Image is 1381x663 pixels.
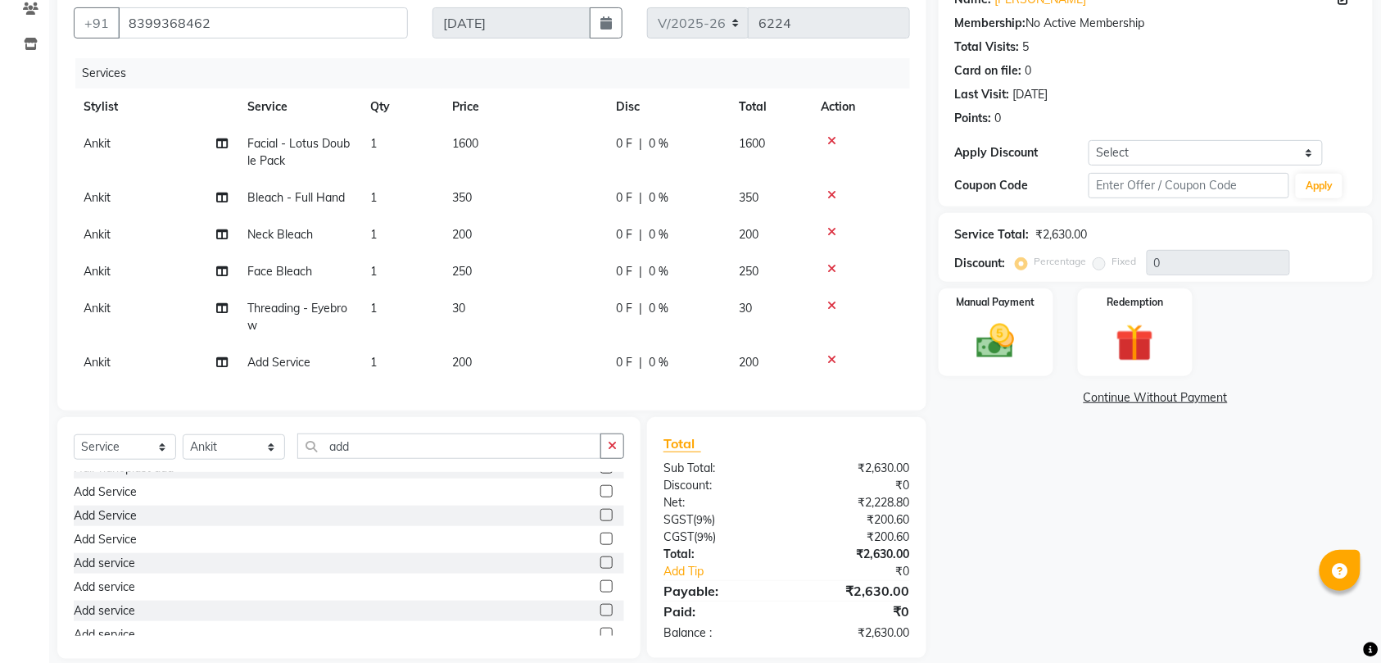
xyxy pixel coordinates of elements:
[739,136,765,151] span: 1600
[955,144,1089,161] div: Apply Discount
[1107,295,1163,310] label: Redemption
[74,626,135,643] div: Add service
[786,477,921,494] div: ₹0
[811,89,910,125] th: Action
[370,190,377,205] span: 1
[74,507,137,524] div: Add Service
[1036,226,1088,243] div: ₹2,630.00
[360,89,442,125] th: Qty
[651,511,786,529] div: ( )
[955,110,992,127] div: Points:
[247,190,345,205] span: Bleach - Full Hand
[639,135,642,152] span: |
[84,301,111,316] span: Ankit
[651,460,786,477] div: Sub Total:
[696,513,712,526] span: 9%
[118,7,408,39] input: Search by Name/Mobile/Email/Code
[786,581,921,601] div: ₹2,630.00
[616,135,632,152] span: 0 F
[247,301,347,333] span: Threading - Eyebrow
[1013,86,1048,103] div: [DATE]
[616,263,632,280] span: 0 F
[955,255,1006,272] div: Discount:
[1023,39,1030,56] div: 5
[651,477,786,494] div: Discount:
[663,435,701,452] span: Total
[663,512,693,527] span: SGST
[955,15,1356,32] div: No Active Membership
[697,530,713,543] span: 9%
[84,136,111,151] span: Ankit
[452,190,472,205] span: 350
[639,189,642,207] span: |
[651,602,786,621] div: Paid:
[75,58,922,89] div: Services
[649,189,668,207] span: 0 %
[370,264,377,279] span: 1
[955,39,1020,56] div: Total Visits:
[639,354,642,371] span: |
[651,624,786,642] div: Balance :
[74,555,135,572] div: Add service
[639,263,642,280] span: |
[84,264,111,279] span: Ankit
[370,355,377,370] span: 1
[955,226,1030,243] div: Service Total:
[786,529,921,546] div: ₹200.60
[651,581,786,601] div: Payable:
[639,226,642,243] span: |
[786,511,921,529] div: ₹200.60
[786,460,921,477] div: ₹2,630.00
[616,226,632,243] span: 0 F
[247,227,313,242] span: Neck Bleach
[452,136,478,151] span: 1600
[739,355,758,370] span: 200
[786,494,921,511] div: ₹2,228.80
[1112,254,1137,269] label: Fixed
[74,484,137,501] div: Add Service
[649,354,668,371] span: 0 %
[84,227,111,242] span: Ankit
[739,190,758,205] span: 350
[786,624,921,642] div: ₹2,630.00
[74,89,238,125] th: Stylist
[651,546,786,563] div: Total:
[651,563,809,580] a: Add Tip
[247,355,310,370] span: Add Service
[370,301,377,316] span: 1
[965,320,1026,363] img: _cash.svg
[957,295,1035,310] label: Manual Payment
[995,110,1002,127] div: 0
[786,602,921,621] div: ₹0
[639,300,642,317] span: |
[649,263,668,280] span: 0 %
[649,135,668,152] span: 0 %
[84,355,111,370] span: Ankit
[452,355,472,370] span: 200
[452,264,472,279] span: 250
[1026,62,1032,79] div: 0
[442,89,606,125] th: Price
[1296,174,1343,198] button: Apply
[942,389,1370,406] a: Continue Without Payment
[809,563,922,580] div: ₹0
[1104,320,1166,366] img: _gift.svg
[74,579,135,596] div: Add service
[370,136,377,151] span: 1
[74,602,135,620] div: Add service
[74,7,120,39] button: +91
[955,15,1026,32] div: Membership:
[729,89,811,125] th: Total
[955,177,1089,194] div: Coupon Code
[297,434,601,459] input: Search or Scan
[370,227,377,242] span: 1
[247,136,350,168] span: Facial - Lotus Double Pack
[955,86,1010,103] div: Last Visit:
[74,531,137,548] div: Add Service
[955,62,1022,79] div: Card on file:
[238,89,360,125] th: Service
[84,190,111,205] span: Ankit
[651,494,786,511] div: Net:
[1089,173,1289,198] input: Enter Offer / Coupon Code
[739,301,752,316] span: 30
